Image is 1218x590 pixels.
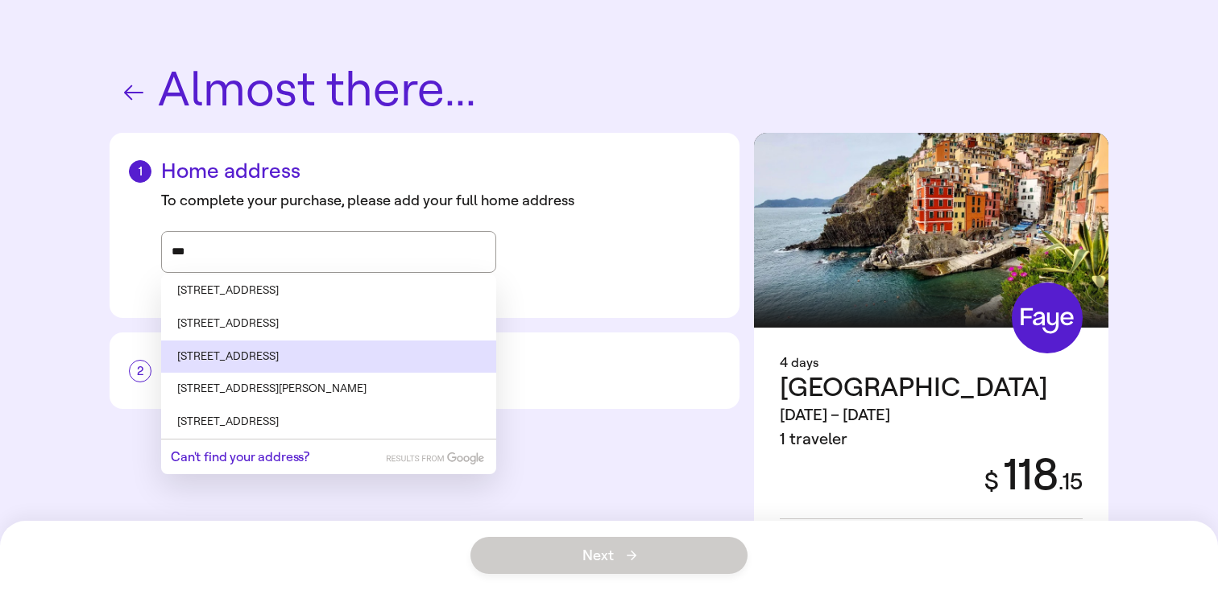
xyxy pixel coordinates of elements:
h1: Almost there... [110,64,1108,117]
li: [STREET_ADDRESS][PERSON_NAME] [161,373,496,406]
li: [STREET_ADDRESS] [161,406,496,439]
li: [STREET_ADDRESS] [161,274,496,307]
span: [GEOGRAPHIC_DATA] [780,371,1048,403]
div: [DATE] – [DATE] [780,403,1048,427]
span: Next [582,548,636,563]
span: $ [984,467,999,496]
button: Next [470,537,748,574]
div: 4 days [780,353,1083,373]
h2: Home address [129,159,720,184]
div: To complete your purchase, please add your full home address [161,190,720,212]
input: Street address, city, state [172,240,486,264]
button: Can't find your address? [171,449,309,464]
li: [STREET_ADDRESS] [161,340,496,373]
div: 1 traveler [780,427,1048,452]
span: . 15 [1058,468,1083,495]
li: [STREET_ADDRESS] [161,307,496,340]
div: 118 [965,452,1083,499]
h2: Payment details [129,358,720,383]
